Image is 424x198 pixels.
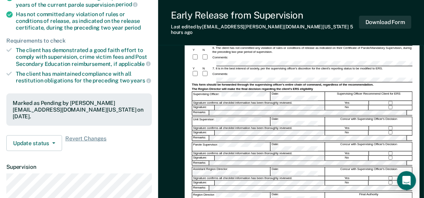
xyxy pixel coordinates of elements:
div: Signature: [192,105,215,110]
div: Early Release from Supervision [171,9,359,21]
span: period [125,24,141,31]
div: No [326,181,369,185]
div: Supervising Officer: [192,92,271,101]
div: Signature: [192,181,215,185]
div: Signature: [192,131,215,135]
div: Remarks: [192,161,209,166]
span: years [131,77,151,84]
div: N [202,67,212,71]
div: Requirements to check [6,37,152,44]
div: Date: [271,117,325,126]
div: Yes [326,101,369,105]
span: Revert Changes [65,135,106,151]
span: period [115,1,138,7]
button: Download Form [359,16,411,29]
div: Date: [271,167,325,176]
div: Last edited by [EMAIL_ADDRESS][PERSON_NAME][DOMAIN_NAME][US_STATE] [171,24,359,35]
div: Signature confirms all checklist information has been thoroughly reviewed. [192,176,325,180]
div: Assistant Region Director: [192,167,271,176]
div: Yes [326,176,369,180]
div: Yes [326,126,369,130]
div: This form should be forwarded through the supervising officer's entire chain of command, regardle... [192,83,413,87]
div: Signature confirms all checklist information has been thoroughly reviewed. [192,151,325,155]
div: Remarks: [192,136,209,140]
div: N [202,48,212,52]
div: No [326,105,369,110]
button: Update status [6,135,62,151]
div: Parole Supervisor: [192,142,271,151]
div: Supervising Officer Recommend Client for ERS [326,92,413,101]
div: Yes [326,151,369,155]
div: Date: [271,142,325,151]
div: Comments: [212,56,229,60]
div: The client has maintained compliance with all restitution obligations for the preceding two [16,71,152,84]
div: Unit Supervisor: [192,117,271,126]
div: 6. The client has not committed any violation of rules or conditions of release as indicated on t... [212,46,413,54]
div: Y [192,67,202,71]
div: Has not committed any violation of rules or conditions of release, as indicated on the release ce... [16,11,152,31]
span: applicable [119,61,151,67]
div: Concur with Supervising Officer's Decision [326,117,413,126]
div: The Region Director will make the final decision regarding the client's ERS eligibility [192,87,413,91]
div: Remarks: [192,110,209,115]
dt: Supervision [6,164,152,170]
div: Date: [271,92,325,101]
div: Comments: [212,72,229,76]
div: Marked as Pending by [PERSON_NAME][EMAIL_ADDRESS][DOMAIN_NAME][US_STATE] on [DATE]. [13,100,146,120]
div: Open Intercom Messenger [397,171,416,190]
div: Signature confirms all checklist information has been thoroughly reviewed. [192,126,325,130]
div: Signature confirms all checklist information has been thoroughly reviewed. [192,101,325,105]
div: Concur with Supervising Officer's Decision [326,167,413,176]
div: The client has demonstrated a good faith effort to comply with supervision, crime victim fees and... [16,47,152,67]
div: No [326,131,369,135]
div: Signature: [192,156,215,161]
span: 5 hours ago [171,24,353,35]
div: Y [192,48,202,52]
div: Concur with Supervising Officer's Decision [326,142,413,151]
div: 7. It is in the best interest of society, per the supervising officer's discretion for the client... [212,67,413,71]
div: No [326,156,369,161]
div: Remarks: [192,186,209,191]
